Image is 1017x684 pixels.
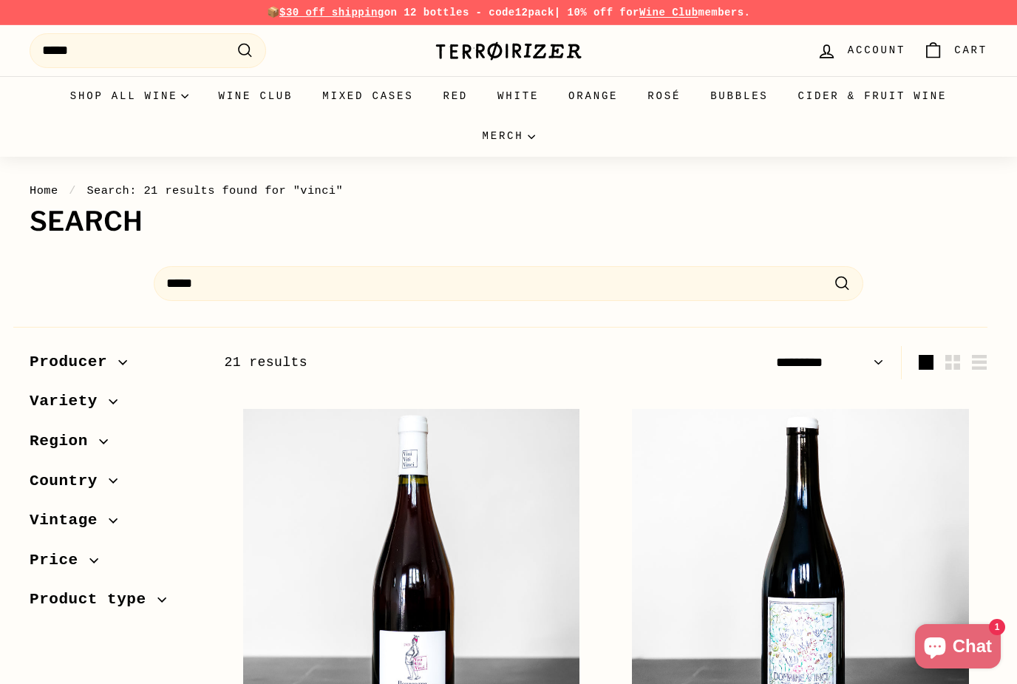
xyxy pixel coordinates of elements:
div: 21 results [225,352,606,373]
a: Wine Club [203,76,307,116]
nav: breadcrumbs [30,182,987,200]
span: Region [30,429,99,454]
a: White [483,76,554,116]
span: / [65,184,80,197]
a: Home [30,184,58,197]
a: Cider & Fruit Wine [783,76,962,116]
span: Search: 21 results found for "vinci" [86,184,343,197]
a: Red [428,76,483,116]
button: Vintage [30,504,201,544]
a: Bubbles [695,76,783,116]
button: Producer [30,346,201,386]
span: Vintage [30,508,109,533]
inbox-online-store-chat: Shopify online store chat [911,624,1005,672]
summary: Merch [467,116,549,156]
a: Cart [914,29,996,72]
span: Cart [954,42,987,58]
span: Producer [30,350,118,375]
strong: 12pack [515,7,554,18]
a: Account [808,29,914,72]
button: Country [30,465,201,505]
button: Product type [30,583,201,623]
button: Price [30,544,201,584]
button: Variety [30,385,201,425]
a: Mixed Cases [307,76,428,116]
a: Orange [554,76,633,116]
a: Wine Club [639,7,698,18]
summary: Shop all wine [55,76,204,116]
span: Account [848,42,905,58]
button: Region [30,425,201,465]
h1: Search [30,207,987,237]
p: 📦 on 12 bottles - code | 10% off for members. [30,4,987,21]
a: Rosé [633,76,695,116]
span: Variety [30,389,109,414]
span: Country [30,469,109,494]
span: Price [30,548,89,573]
span: Product type [30,587,157,612]
span: $30 off shipping [279,7,384,18]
